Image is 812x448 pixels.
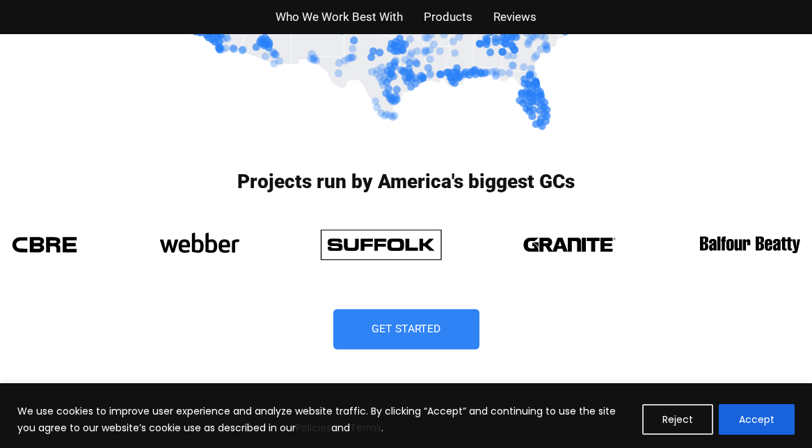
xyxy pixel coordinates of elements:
[493,7,536,27] a: Reviews
[372,324,441,335] span: Get Started
[719,404,795,435] button: Accept
[276,7,403,27] a: Who We Work Best With
[296,421,331,435] a: Policies
[333,309,479,350] a: Get Started
[17,403,632,436] p: We use cookies to improve user experience and analyze website traffic. By clicking “Accept” and c...
[424,7,472,27] a: Products
[642,404,713,435] button: Reject
[350,421,381,435] a: Terms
